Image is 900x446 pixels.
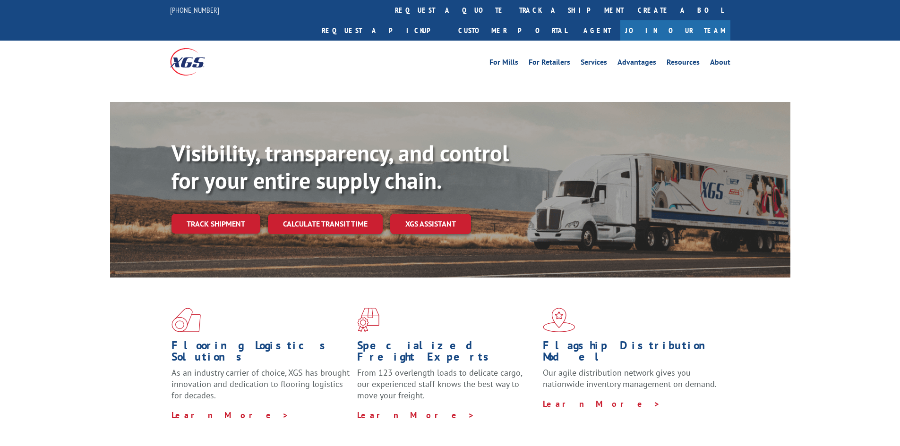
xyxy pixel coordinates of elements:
span: As an industry carrier of choice, XGS has brought innovation and dedication to flooring logistics... [171,367,350,401]
h1: Specialized Freight Experts [357,340,536,367]
a: Resources [667,59,700,69]
a: Request a pickup [315,20,451,41]
a: Advantages [617,59,656,69]
span: Our agile distribution network gives you nationwide inventory management on demand. [543,367,717,389]
a: [PHONE_NUMBER] [170,5,219,15]
b: Visibility, transparency, and control for your entire supply chain. [171,138,509,195]
h1: Flooring Logistics Solutions [171,340,350,367]
a: For Mills [489,59,518,69]
img: xgs-icon-total-supply-chain-intelligence-red [171,308,201,332]
a: About [710,59,730,69]
img: xgs-icon-flagship-distribution-model-red [543,308,575,332]
a: XGS ASSISTANT [390,214,471,234]
a: Services [581,59,607,69]
a: Calculate transit time [268,214,383,234]
a: Learn More > [543,398,660,409]
p: From 123 overlength loads to delicate cargo, our experienced staff knows the best way to move you... [357,367,536,409]
a: Customer Portal [451,20,574,41]
a: Join Our Team [620,20,730,41]
h1: Flagship Distribution Model [543,340,721,367]
a: Learn More > [357,410,475,421]
img: xgs-icon-focused-on-flooring-red [357,308,379,332]
a: Learn More > [171,410,289,421]
a: For Retailers [529,59,570,69]
a: Agent [574,20,620,41]
a: Track shipment [171,214,260,234]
